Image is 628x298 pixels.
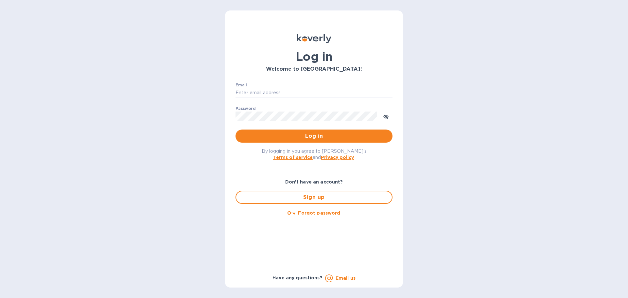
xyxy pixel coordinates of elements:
[235,107,255,111] label: Password
[272,275,323,280] b: Have any questions?
[241,132,387,140] span: Log in
[273,155,313,160] a: Terms of service
[298,210,340,216] u: Forgot password
[235,88,392,98] input: Enter email address
[235,130,392,143] button: Log in
[321,155,354,160] a: Privacy policy
[235,66,392,72] h3: Welcome to [GEOGRAPHIC_DATA]!
[285,179,343,184] b: Don't have an account?
[235,50,392,63] h1: Log in
[336,275,356,281] a: Email us
[297,34,331,43] img: Koverly
[235,83,247,87] label: Email
[379,110,392,123] button: toggle password visibility
[235,191,392,204] button: Sign up
[262,149,367,160] span: By logging in you agree to [PERSON_NAME]'s and .
[241,193,387,201] span: Sign up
